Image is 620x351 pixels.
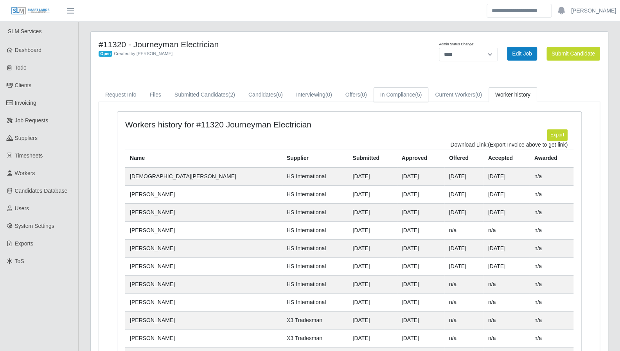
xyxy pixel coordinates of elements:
th: Accepted [483,149,530,167]
td: [DATE] [483,167,530,186]
span: Open [99,51,112,57]
a: Request Info [99,87,143,102]
span: Invoicing [15,100,36,106]
td: [PERSON_NAME] [125,203,282,221]
span: System Settings [15,223,54,229]
td: [DATE] [348,257,397,275]
span: Created by [PERSON_NAME] [114,51,173,56]
img: SLM Logo [11,7,50,15]
td: [PERSON_NAME] [125,311,282,329]
td: [DATE] [483,239,530,257]
td: [PERSON_NAME] [125,275,282,293]
td: HS International [282,167,348,186]
td: n/a [483,221,530,239]
span: Exports [15,240,33,247]
td: [DATE] [348,203,397,221]
td: n/a [530,203,573,221]
span: Users [15,205,29,211]
td: HS International [282,293,348,311]
span: Dashboard [15,47,42,53]
td: X3 Tradesman [282,329,348,347]
td: HS International [282,275,348,293]
td: [DATE] [348,239,397,257]
th: Name [125,149,282,167]
td: [DATE] [397,185,444,203]
td: [DATE] [348,293,397,311]
td: HS International [282,239,348,257]
td: [DATE] [483,203,530,221]
td: [DATE] [348,167,397,186]
td: [DATE] [397,329,444,347]
td: [PERSON_NAME] [125,221,282,239]
td: [DATE] [348,221,397,239]
td: [DATE] [397,257,444,275]
td: HS International [282,221,348,239]
td: [DEMOGRAPHIC_DATA][PERSON_NAME] [125,167,282,186]
h4: Workers history for #11320 Journeyman Electrician [125,120,573,129]
td: n/a [483,293,530,311]
a: Interviewing [289,87,339,102]
td: [DATE] [444,239,483,257]
a: Files [143,87,168,102]
label: Admin Status Change: [439,42,474,47]
td: [DATE] [483,257,530,275]
a: [PERSON_NAME] [571,7,616,15]
td: n/a [444,329,483,347]
td: [DATE] [348,275,397,293]
td: [PERSON_NAME] [125,329,282,347]
td: n/a [530,329,573,347]
td: [DATE] [397,203,444,221]
span: (6) [276,91,283,98]
a: Candidates [242,87,289,102]
td: n/a [444,311,483,329]
div: Download Link: [131,141,568,149]
button: Export [547,129,568,140]
td: [DATE] [397,275,444,293]
td: [PERSON_NAME] [125,293,282,311]
th: Supplier [282,149,348,167]
span: (5) [415,91,422,98]
span: Workers [15,170,35,176]
th: Approved [397,149,444,167]
td: n/a [530,257,573,275]
td: HS International [282,203,348,221]
td: n/a [530,239,573,257]
td: n/a [530,167,573,186]
td: n/a [530,293,573,311]
a: Offers [339,87,374,102]
td: n/a [444,221,483,239]
td: [DATE] [397,311,444,329]
td: [DATE] [444,257,483,275]
td: [DATE] [348,311,397,329]
td: n/a [483,275,530,293]
td: [DATE] [348,329,397,347]
button: Submit Candidate [546,47,600,61]
td: [DATE] [397,167,444,186]
td: [PERSON_NAME] [125,239,282,257]
td: [DATE] [348,185,397,203]
span: (0) [325,91,332,98]
td: HS International [282,185,348,203]
input: Search [487,4,552,18]
td: n/a [530,275,573,293]
a: In Compliance [374,87,429,102]
td: n/a [530,185,573,203]
span: (Export Invoice above to get link) [488,141,568,148]
span: (0) [475,91,482,98]
span: Suppliers [15,135,38,141]
th: Submitted [348,149,397,167]
td: n/a [444,275,483,293]
td: n/a [483,329,530,347]
span: Candidates Database [15,188,68,194]
span: (0) [360,91,367,98]
span: ToS [15,258,24,264]
a: Worker history [489,87,537,102]
td: X3 Tradesman [282,311,348,329]
span: Clients [15,82,32,88]
td: [DATE] [397,221,444,239]
td: [PERSON_NAME] [125,257,282,275]
span: Timesheets [15,152,43,159]
td: [DATE] [397,293,444,311]
span: Todo [15,64,27,71]
td: [DATE] [397,239,444,257]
